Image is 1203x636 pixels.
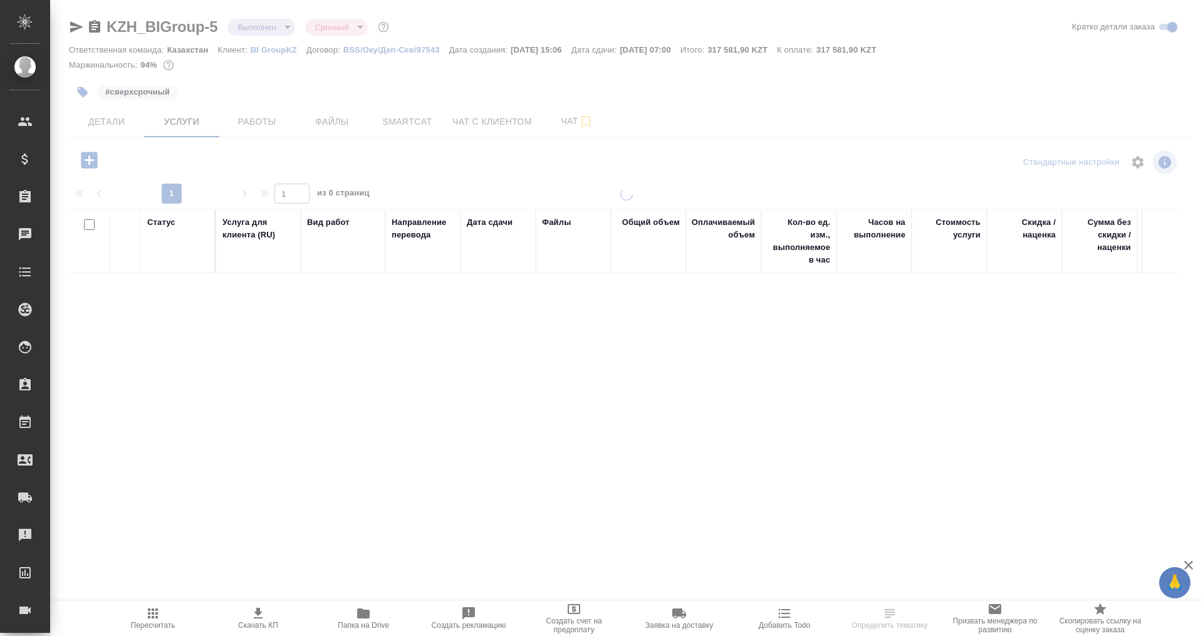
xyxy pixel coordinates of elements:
[1068,216,1131,254] div: Сумма без скидки / наценки
[993,216,1056,241] div: Скидка / наценка
[307,216,350,229] div: Вид работ
[147,216,175,229] div: Статус
[392,216,454,241] div: Направление перевода
[1159,567,1190,598] button: 🙏
[692,216,755,241] div: Оплачиваемый объем
[768,216,830,266] div: Кол-во ед. изм., выполняемое в час
[1164,570,1185,596] span: 🙏
[467,216,513,229] div: Дата сдачи
[542,216,571,229] div: Файлы
[843,216,905,241] div: Часов на выполнение
[918,216,981,241] div: Стоимость услуги
[222,216,294,241] div: Услуга для клиента (RU)
[622,216,680,229] div: Общий объем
